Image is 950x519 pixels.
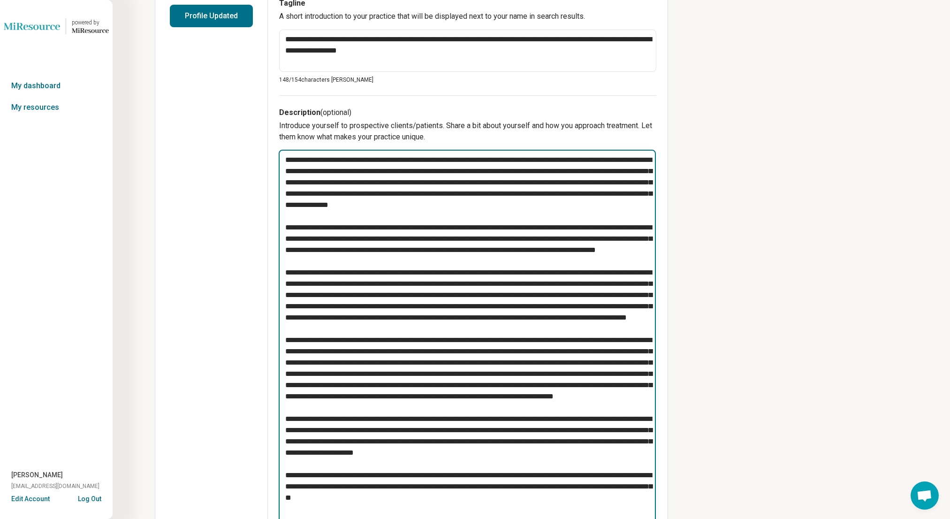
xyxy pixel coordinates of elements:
[11,470,63,480] span: [PERSON_NAME]
[911,481,939,510] div: Open chat
[279,11,656,22] p: A short introduction to your practice that will be displayed next to your name in search results.
[4,15,109,38] a: Lionspowered by
[279,76,656,84] p: 148/ 154 characters [PERSON_NAME]
[4,15,60,38] img: Lions
[72,18,109,27] div: powered by
[320,108,351,117] span: (optional)
[11,482,99,490] span: [EMAIL_ADDRESS][DOMAIN_NAME]
[279,120,656,143] p: Introduce yourself to prospective clients/patients. Share a bit about yourself and how you approa...
[11,494,50,504] button: Edit Account
[279,107,656,118] h3: Description
[78,494,101,502] button: Log Out
[170,5,253,27] button: Profile Updated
